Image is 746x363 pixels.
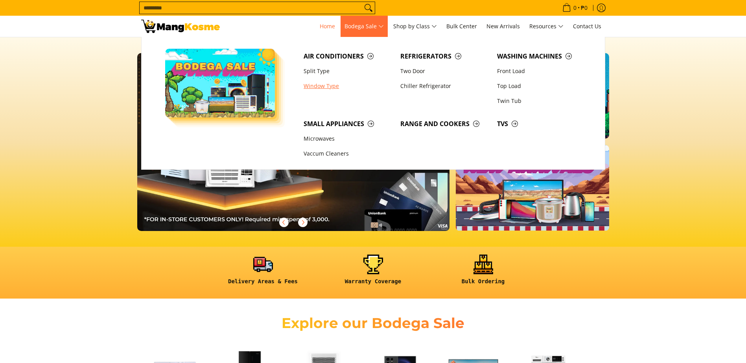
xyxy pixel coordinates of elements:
[304,51,392,61] span: Air Conditioners
[393,22,437,31] span: Shop by Class
[400,119,489,129] span: Range and Cookers
[529,22,564,31] span: Resources
[483,16,524,37] a: New Arrivals
[275,214,293,231] button: Previous
[525,16,567,37] a: Resources
[141,20,220,33] img: Mang Kosme: Your Home Appliances Warehouse Sale Partner!
[580,5,589,11] span: ₱0
[344,22,384,31] span: Bodega Sale
[389,16,441,37] a: Shop by Class
[442,16,481,37] a: Bulk Center
[300,147,396,161] a: Vaccum Cleaners
[560,4,590,12] span: •
[569,16,605,37] a: Contact Us
[486,22,520,30] span: New Arrivals
[497,51,586,61] span: Washing Machines
[322,255,424,291] a: <h6><strong>Warranty Coverage</strong></h6>
[304,119,392,129] span: Small Appliances
[228,16,605,37] nav: Main Menu
[300,116,396,131] a: Small Appliances
[294,214,311,231] button: Next
[362,2,375,14] button: Search
[341,16,388,37] a: Bodega Sale
[396,79,493,93] a: Chiller Refrigerator
[432,255,534,291] a: <h6><strong>Bulk Ordering</strong></h6>
[300,49,396,64] a: Air Conditioners
[300,64,396,79] a: Split Type
[396,64,493,79] a: Two Door
[300,79,396,93] a: Window Type
[396,116,493,131] a: Range and Cookers
[259,314,487,332] h2: Explore our Bodega Sale
[446,22,477,30] span: Bulk Center
[400,51,489,61] span: Refrigerators
[497,119,586,129] span: TVs
[493,64,590,79] a: Front Load
[165,49,275,117] img: Bodega Sale
[137,53,450,231] img: 061125 mk unionbank 1510x861 rev 5
[493,49,590,64] a: Washing Machines
[300,132,396,147] a: Microwaves
[493,93,590,108] a: Twin Tub
[320,22,335,30] span: Home
[573,22,601,30] span: Contact Us
[493,116,590,131] a: TVs
[572,5,578,11] span: 0
[212,255,314,291] a: <h6><strong>Delivery Areas & Fees</strong></h6>
[396,49,493,64] a: Refrigerators
[493,79,590,93] a: Top Load
[316,16,339,37] a: Home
